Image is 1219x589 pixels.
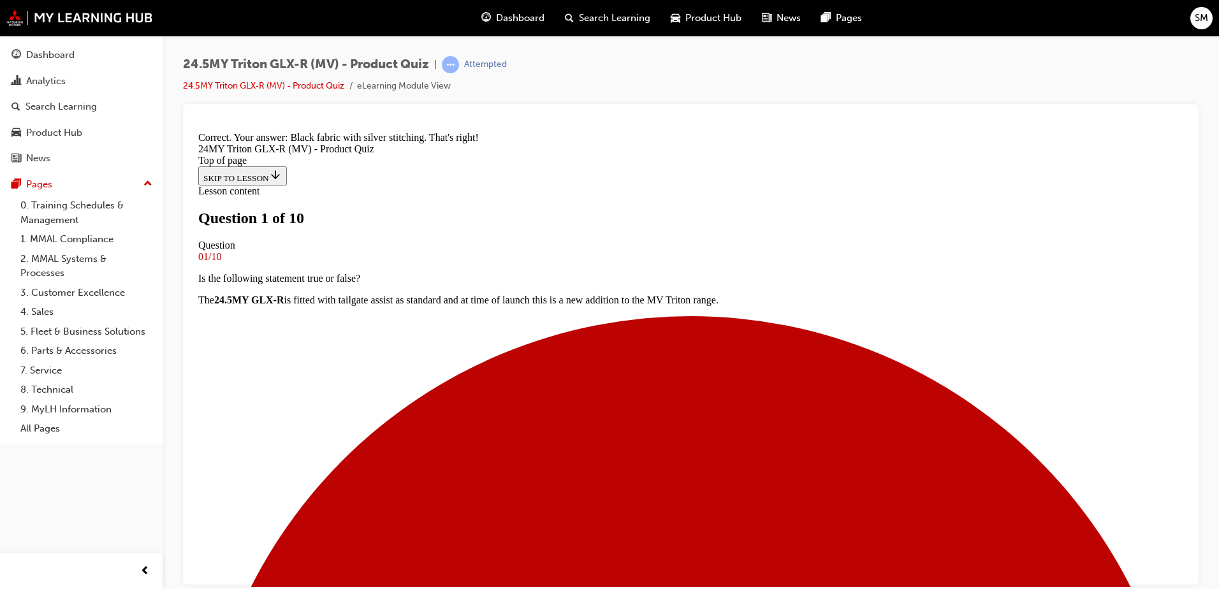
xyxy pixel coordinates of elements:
button: DashboardAnalyticsSearch LearningProduct HubNews [5,41,157,173]
button: SM [1190,7,1213,29]
a: All Pages [15,419,157,439]
span: chart-icon [11,76,21,87]
a: 24.5MY Triton GLX-R (MV) - Product Quiz [183,80,344,91]
span: car-icon [671,10,680,26]
a: 9. MyLH Information [15,400,157,419]
span: prev-icon [140,564,150,579]
p: Is the following statement true or false? [5,146,990,157]
span: | [434,57,437,72]
a: 5. Fleet & Business Solutions [15,322,157,342]
a: 4. Sales [15,302,157,322]
div: Product Hub [26,126,82,140]
div: News [26,151,50,166]
button: Pages [5,173,157,196]
span: Pages [836,11,862,25]
a: car-iconProduct Hub [661,5,752,31]
button: SKIP TO LESSON [5,40,94,59]
span: SKIP TO LESSON [10,47,89,56]
span: car-icon [11,127,21,139]
img: mmal [6,10,153,26]
a: Analytics [5,69,157,93]
span: guage-icon [481,10,491,26]
h1: Question 1 of 10 [5,83,990,100]
span: News [777,11,801,25]
a: News [5,147,157,170]
a: guage-iconDashboard [471,5,555,31]
span: news-icon [11,153,21,164]
span: 24.5MY Triton GLX-R (MV) - Product Quiz [183,57,429,72]
div: Analytics [26,74,66,89]
span: Search Learning [579,11,650,25]
a: 7. Service [15,361,157,381]
a: news-iconNews [752,5,811,31]
span: up-icon [143,176,152,193]
a: Product Hub [5,121,157,145]
a: 2. MMAL Systems & Processes [15,249,157,283]
span: SM [1195,11,1208,25]
li: eLearning Module View [357,79,451,94]
strong: 24.5MY GLX-R [21,168,91,178]
a: search-iconSearch Learning [555,5,661,31]
a: pages-iconPages [811,5,872,31]
div: Attempted [464,59,507,71]
div: Pages [26,177,52,192]
span: pages-icon [821,10,831,26]
a: 6. Parts & Accessories [15,341,157,361]
span: Product Hub [685,11,741,25]
span: search-icon [11,101,20,113]
div: Top of page [5,28,990,40]
a: 3. Customer Excellence [15,283,157,303]
a: Dashboard [5,43,157,67]
span: news-icon [762,10,771,26]
a: Search Learning [5,95,157,119]
div: Correct. Your answer: Black fabric with silver stitching. That's right! [5,5,990,17]
a: 0. Training Schedules & Management [15,196,157,229]
span: learningRecordVerb_ATTEMPT-icon [442,56,459,73]
span: Lesson content [5,59,66,69]
div: Dashboard [26,48,75,62]
span: guage-icon [11,50,21,61]
span: pages-icon [11,179,21,191]
div: Question [5,113,990,124]
a: 8. Technical [15,380,157,400]
span: search-icon [565,10,574,26]
span: Dashboard [496,11,544,25]
p: The is fitted with tailgate assist as standard and at time of launch this is a new addition to th... [5,168,990,179]
a: 1. MMAL Compliance [15,229,157,249]
div: 24MY Triton GLX-R (MV) - Product Quiz [5,17,990,28]
div: 01/10 [5,124,990,136]
div: Search Learning [26,99,97,114]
